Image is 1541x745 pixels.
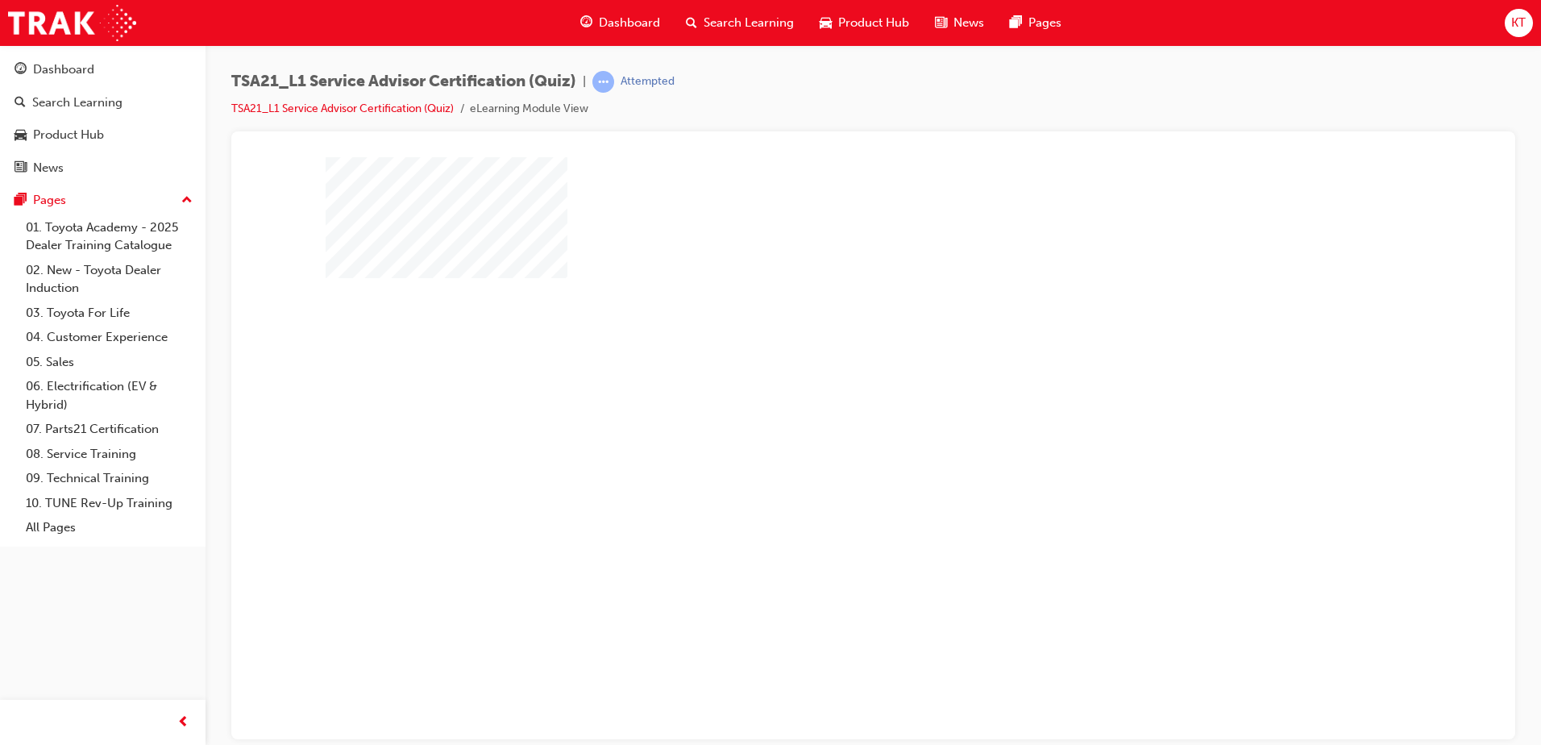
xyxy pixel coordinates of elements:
[33,126,104,144] div: Product Hub
[583,73,586,91] span: |
[15,96,26,110] span: search-icon
[922,6,997,40] a: news-iconNews
[19,325,199,350] a: 04. Customer Experience
[15,194,27,208] span: pages-icon
[33,159,64,177] div: News
[6,120,199,150] a: Product Hub
[686,13,697,33] span: search-icon
[935,13,947,33] span: news-icon
[567,6,673,40] a: guage-iconDashboard
[1010,13,1022,33] span: pages-icon
[6,88,199,118] a: Search Learning
[32,94,123,112] div: Search Learning
[19,466,199,491] a: 09. Technical Training
[19,350,199,375] a: 05. Sales
[1028,14,1061,32] span: Pages
[6,185,199,215] button: Pages
[820,13,832,33] span: car-icon
[19,301,199,326] a: 03. Toyota For Life
[8,5,136,41] img: Trak
[592,71,614,93] span: learningRecordVerb_ATTEMPT-icon
[181,190,193,211] span: up-icon
[177,713,189,733] span: prev-icon
[838,14,909,32] span: Product Hub
[19,515,199,540] a: All Pages
[19,258,199,301] a: 02. New - Toyota Dealer Induction
[673,6,807,40] a: search-iconSearch Learning
[19,215,199,258] a: 01. Toyota Academy - 2025 Dealer Training Catalogue
[19,417,199,442] a: 07. Parts21 Certification
[599,14,660,32] span: Dashboard
[15,63,27,77] span: guage-icon
[15,128,27,143] span: car-icon
[704,14,794,32] span: Search Learning
[19,374,199,417] a: 06. Electrification (EV & Hybrid)
[997,6,1074,40] a: pages-iconPages
[19,442,199,467] a: 08. Service Training
[1511,14,1526,32] span: KT
[1505,9,1533,37] button: KT
[807,6,922,40] a: car-iconProduct Hub
[33,60,94,79] div: Dashboard
[580,13,592,33] span: guage-icon
[621,74,675,89] div: Attempted
[6,52,199,185] button: DashboardSearch LearningProduct HubNews
[6,153,199,183] a: News
[6,55,199,85] a: Dashboard
[231,73,576,91] span: TSA21_L1 Service Advisor Certification (Quiz)
[19,491,199,516] a: 10. TUNE Rev-Up Training
[470,100,588,119] li: eLearning Module View
[953,14,984,32] span: News
[231,102,454,115] a: TSA21_L1 Service Advisor Certification (Quiz)
[33,191,66,210] div: Pages
[15,161,27,176] span: news-icon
